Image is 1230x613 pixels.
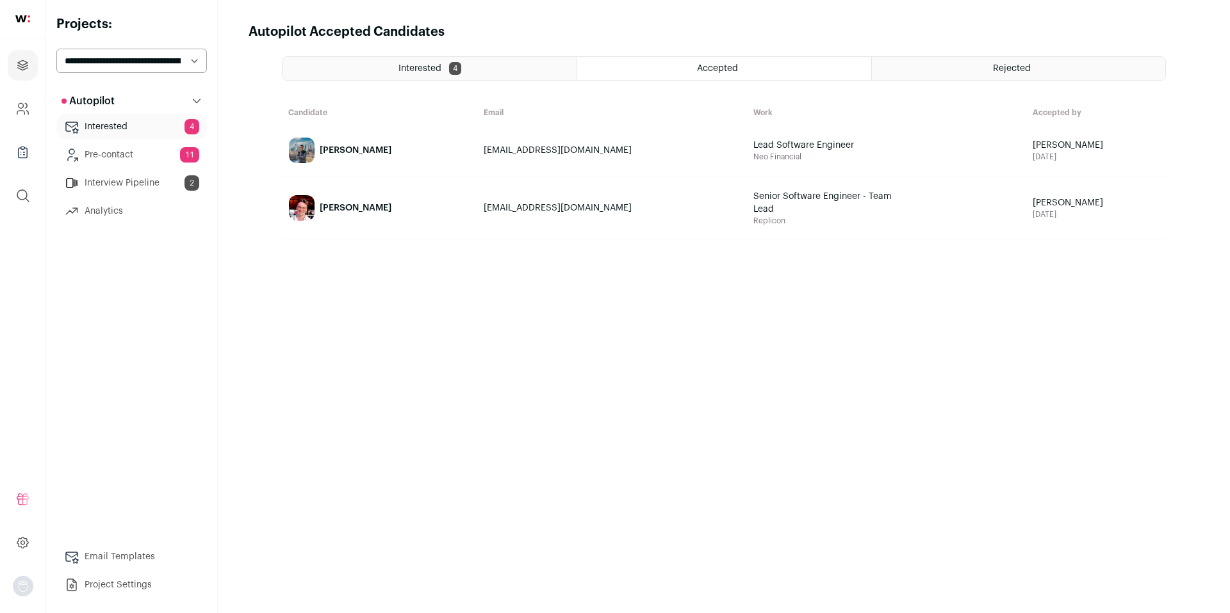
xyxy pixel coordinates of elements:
a: Projects [8,50,38,81]
img: nopic.png [13,576,33,596]
span: [PERSON_NAME] [1033,139,1160,152]
a: Analytics [56,198,207,224]
a: Company Lists [8,137,38,168]
span: 2 [184,175,199,191]
span: Lead Software Engineer [753,139,907,152]
button: Open dropdown [13,576,33,596]
span: Senior Software Engineer - Team Lead [753,190,907,216]
a: Company and ATS Settings [8,93,38,124]
span: Neo Financial [753,152,1020,162]
a: Interview Pipeline2 [56,170,207,196]
div: [EMAIL_ADDRESS][DOMAIN_NAME] [484,202,741,214]
th: Accepted by [1026,101,1166,124]
th: Work [747,101,1026,124]
div: [EMAIL_ADDRESS][DOMAIN_NAME] [484,144,741,157]
span: Interested [398,64,441,73]
a: Email Templates [56,544,207,569]
button: Autopilot [56,88,207,114]
th: Candidate [282,101,477,124]
a: Rejected [872,57,1165,80]
a: [PERSON_NAME] [283,125,477,176]
span: [DATE] [1033,209,1160,219]
a: [PERSON_NAME] [283,178,477,238]
span: Rejected [993,64,1031,73]
img: wellfound-shorthand-0d5821cbd27db2630d0214b213865d53afaa358527fdda9d0ea32b1df1b89c2c.svg [15,15,30,22]
a: Project Settings [56,572,207,598]
div: [PERSON_NAME] [320,144,391,157]
h2: Projects: [56,15,207,33]
span: 11 [180,147,199,163]
a: Pre-contact11 [56,142,207,168]
span: 4 [449,62,461,75]
img: 3cc2e08d63af69b873fa7158724b23f23b405c0b9de68c3abc7195c026e5d8d2 [289,195,315,221]
span: Replicon [753,216,1020,226]
th: Email [477,101,747,124]
a: Interested 4 [283,57,577,80]
span: [PERSON_NAME] [1033,196,1160,209]
h1: Autopilot Accepted Candidates [249,23,445,41]
div: [PERSON_NAME] [320,202,391,214]
a: Interested4 [56,114,207,139]
span: 4 [184,119,199,134]
img: 2d0220ab1e15f9605eb4d81da8d7926cef1c311facbde2d46ba10564565b1026 [289,138,315,163]
span: [DATE] [1033,152,1160,162]
span: Accepted [697,64,738,73]
p: Autopilot [61,93,115,109]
